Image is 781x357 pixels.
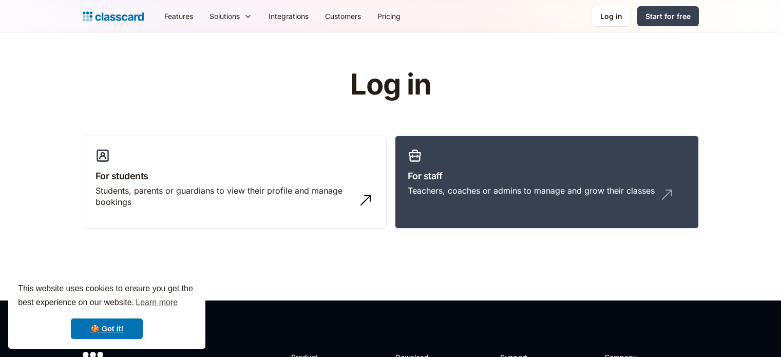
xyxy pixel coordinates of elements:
[637,6,699,26] a: Start for free
[209,11,240,22] div: Solutions
[96,185,353,208] div: Students, parents or guardians to view their profile and manage bookings
[83,9,144,24] a: home
[96,169,374,183] h3: For students
[645,11,691,22] div: Start for free
[8,273,205,349] div: cookieconsent
[83,136,387,229] a: For studentsStudents, parents or guardians to view their profile and manage bookings
[227,69,554,101] h1: Log in
[408,185,655,196] div: Teachers, coaches or admins to manage and grow their classes
[369,5,409,28] a: Pricing
[408,169,686,183] h3: For staff
[201,5,260,28] div: Solutions
[592,6,631,27] a: Log in
[395,136,699,229] a: For staffTeachers, coaches or admins to manage and grow their classes
[71,318,143,339] a: dismiss cookie message
[156,5,201,28] a: Features
[260,5,317,28] a: Integrations
[134,295,179,310] a: learn more about cookies
[18,283,196,310] span: This website uses cookies to ensure you get the best experience on our website.
[317,5,369,28] a: Customers
[600,11,622,22] div: Log in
